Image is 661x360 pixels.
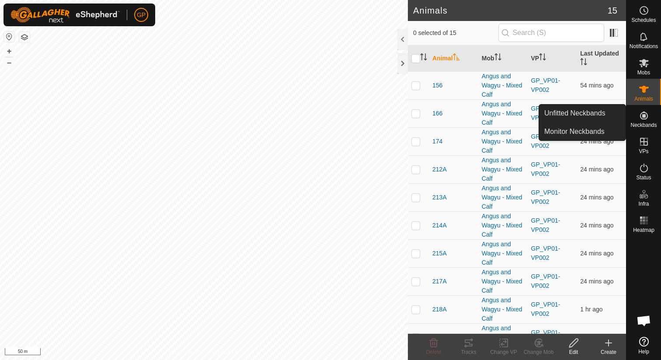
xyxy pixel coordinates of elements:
[432,109,442,118] span: 166
[580,334,613,341] span: 27 Aug 2025, 12:31 pm
[432,81,442,90] span: 156
[531,329,560,345] a: GP_VP01-VP002
[453,55,460,62] p-sorticon: Activate to sort
[630,44,658,49] span: Notifications
[531,161,560,177] a: GP_VP01-VP002
[498,24,604,42] input: Search (S)
[637,70,650,75] span: Mobs
[630,122,657,128] span: Neckbands
[432,277,447,286] span: 217A
[531,217,560,233] a: GP_VP01-VP002
[580,166,613,173] span: 27 Aug 2025, 12:31 pm
[10,7,120,23] img: Gallagher Logo
[420,55,427,62] p-sorticon: Activate to sort
[633,227,654,233] span: Heatmap
[478,45,528,72] th: Mob
[482,240,524,267] div: Angus and Wagyu - Mixed Calf
[539,123,626,140] a: Monitor Neckbands
[4,46,14,56] button: +
[580,222,613,229] span: 27 Aug 2025, 12:31 pm
[413,28,498,38] span: 0 selected of 15
[432,165,447,174] span: 212A
[539,55,546,62] p-sorticon: Activate to sort
[19,32,30,42] button: Map Layers
[638,201,649,206] span: Infra
[531,245,560,261] a: GP_VP01-VP002
[577,45,626,72] th: Last Updated
[556,348,591,356] div: Edit
[521,348,556,356] div: Change Mob
[482,184,524,211] div: Angus and Wagyu - Mixed Calf
[580,250,613,257] span: 27 Aug 2025, 12:31 pm
[432,137,442,146] span: 174
[636,175,651,180] span: Status
[486,348,521,356] div: Change VP
[169,349,202,357] a: Privacy Policy
[608,4,617,17] span: 15
[137,10,146,20] span: GP
[539,105,626,122] a: Unfitted Neckbands
[482,100,524,127] div: Angus and Wagyu - Mixed Calf
[432,305,447,314] span: 218A
[212,349,238,357] a: Contact Us
[494,55,501,62] p-sorticon: Activate to sort
[482,212,524,239] div: Angus and Wagyu - Mixed Calf
[482,268,524,295] div: Angus and Wagyu - Mixed Calf
[531,77,560,93] a: GP_VP01-VP002
[544,126,605,137] span: Monitor Neckbands
[432,333,447,342] span: 219A
[482,156,524,183] div: Angus and Wagyu - Mixed Calf
[580,82,613,89] span: 27 Aug 2025, 12:01 pm
[638,349,649,354] span: Help
[482,324,524,351] div: Angus and Wagyu - Mixed Calf
[580,278,613,285] span: 27 Aug 2025, 12:31 pm
[631,17,656,23] span: Schedules
[531,189,560,205] a: GP_VP01-VP002
[482,296,524,323] div: Angus and Wagyu - Mixed Calf
[482,128,524,155] div: Angus and Wagyu - Mixed Calf
[4,57,14,68] button: –
[531,301,560,317] a: GP_VP01-VP002
[531,133,560,149] a: GP_VP01-VP002
[591,348,626,356] div: Create
[634,96,653,101] span: Animals
[426,349,442,355] span: Delete
[631,308,657,334] a: Open chat
[4,31,14,42] button: Reset Map
[580,59,587,66] p-sorticon: Activate to sort
[580,138,613,145] span: 27 Aug 2025, 12:31 pm
[432,193,447,202] span: 213A
[580,194,613,201] span: 27 Aug 2025, 12:31 pm
[528,45,577,72] th: VP
[639,149,648,154] span: VPs
[544,108,605,119] span: Unfitted Neckbands
[432,221,447,230] span: 214A
[482,72,524,99] div: Angus and Wagyu - Mixed Calf
[413,5,608,16] h2: Animals
[429,45,478,72] th: Animal
[580,306,602,313] span: 27 Aug 2025, 11:31 am
[531,105,560,121] a: GP_VP01-VP002
[451,348,486,356] div: Tracks
[531,273,560,289] a: GP_VP01-VP002
[432,249,447,258] span: 215A
[626,333,661,358] a: Help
